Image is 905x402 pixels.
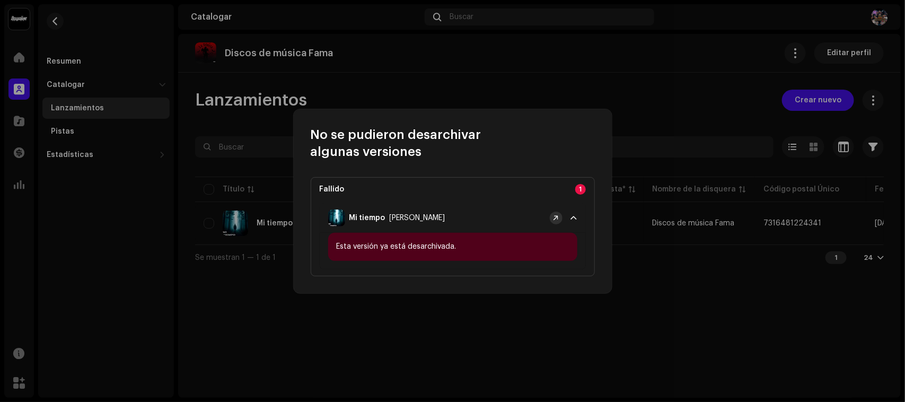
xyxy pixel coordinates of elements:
[337,243,456,250] font: Esta versión ya está desarchivada.
[349,214,385,222] font: Mi tiempo
[579,186,582,193] font: 1
[311,128,481,158] font: No se pudieron desarchivar algunas versiones
[320,203,586,233] p-accordion-header: Mi tiempo[PERSON_NAME]
[320,185,345,194] strong: Fallido
[328,209,345,226] img: 88a239e4-e015-4786-af10-71bd53a3cdd2
[320,233,586,269] p-accordion-content: Mi tiempo[PERSON_NAME]
[390,214,445,222] font: [PERSON_NAME]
